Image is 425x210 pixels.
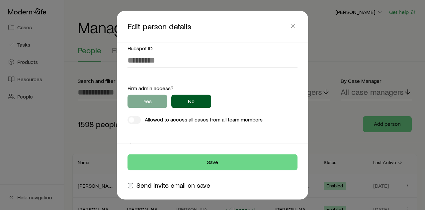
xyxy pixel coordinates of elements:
[136,181,210,189] span: Send invite email on save
[171,95,211,108] button: No
[127,84,297,92] div: Firm admin access?
[127,95,167,108] button: Yes
[145,116,263,124] p: Allowed to access all cases from all team members
[127,44,297,52] div: Hubspot ID
[127,154,297,170] button: Save
[127,21,288,31] p: Edit person details
[127,95,297,108] div: agencyPrivileges.teamAdmin
[127,141,297,149] div: Firm
[128,183,133,188] input: Send invite email on save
